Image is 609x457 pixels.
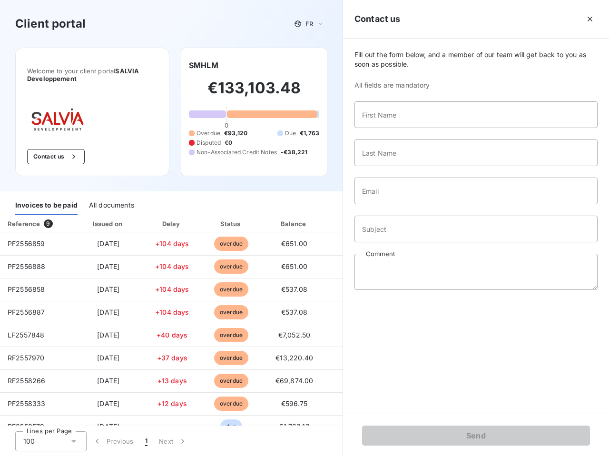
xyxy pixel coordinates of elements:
span: [DATE] [97,262,119,270]
span: €69,874.00 [275,377,314,385]
span: 100 [23,437,35,446]
input: placeholder [354,101,598,128]
span: overdue [214,259,248,274]
span: RF2557970 [8,354,44,362]
input: placeholder [354,216,598,242]
div: Delay [145,219,199,228]
span: Welcome to your client portal [27,67,157,82]
span: Non-Associated Credit Notes [196,148,277,157]
span: +13 days [157,377,187,385]
span: 0 [225,121,228,129]
img: Company logo [27,105,88,134]
span: RF2558579 [8,422,44,430]
span: overdue [214,282,248,297]
span: €1,763 [300,129,319,138]
span: [DATE] [97,354,119,362]
button: Previous [87,431,139,451]
span: RF2558266 [8,377,45,385]
span: €651.00 [281,262,307,270]
span: +104 days [155,262,189,270]
h6: SMHLM [189,60,218,71]
span: [DATE] [97,308,119,316]
div: PDF [329,219,377,228]
span: [DATE] [97,285,119,293]
button: Next [153,431,193,451]
span: due [220,419,242,434]
button: 1 [139,431,153,451]
span: [DATE] [97,239,119,248]
span: €1,763.13 [279,422,309,430]
span: +40 days [157,331,187,339]
span: All fields are mandatory [354,80,598,90]
span: [DATE] [97,399,119,407]
button: Contact us [27,149,85,164]
span: +104 days [155,308,189,316]
span: +104 days [155,285,189,293]
span: Fill out the form below, and a member of our team will get back to you as soon as possible. [354,50,598,69]
span: €537.08 [281,285,307,293]
span: €651.00 [281,239,307,248]
span: 1 [145,437,147,446]
h5: Contact us [354,12,401,26]
span: overdue [214,374,248,388]
h2: €133,103.48 [189,79,319,107]
span: PF2556858 [8,285,45,293]
span: Due [285,129,296,138]
div: Invoices to be paid [15,195,78,215]
span: overdue [214,305,248,319]
div: Issued on [76,219,141,228]
span: SALVIA Developpement [27,67,139,82]
span: €93,120 [224,129,247,138]
span: overdue [214,397,248,411]
div: Balance [264,219,325,228]
input: placeholder [354,178,598,204]
h3: Client portal [15,15,86,32]
span: -€38,221 [281,148,307,157]
span: Disputed [196,139,221,147]
div: Reference [8,220,40,228]
span: €596.75 [281,399,308,407]
span: €0 [225,139,232,147]
span: overdue [214,237,248,251]
button: Send [362,426,590,446]
span: +12 days [157,399,187,407]
span: PF2556859 [8,239,45,248]
div: Status [203,219,260,228]
span: [DATE] [97,377,119,385]
span: PF2556887 [8,308,45,316]
span: PF2556888 [8,262,45,270]
span: +104 days [155,239,189,248]
div: All documents [89,195,134,215]
input: placeholder [354,139,598,166]
span: FR [305,20,313,28]
span: €7,052.50 [278,331,310,339]
span: overdue [214,351,248,365]
span: €13,220.40 [275,354,313,362]
span: €537.08 [281,308,307,316]
span: PF2558333 [8,399,45,407]
span: 9 [44,219,52,228]
span: [DATE] [97,331,119,339]
span: overdue [214,328,248,342]
span: [DATE] [97,422,119,430]
span: Overdue [196,129,220,138]
span: +37 days [157,354,187,362]
span: LF2557848 [8,331,44,339]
